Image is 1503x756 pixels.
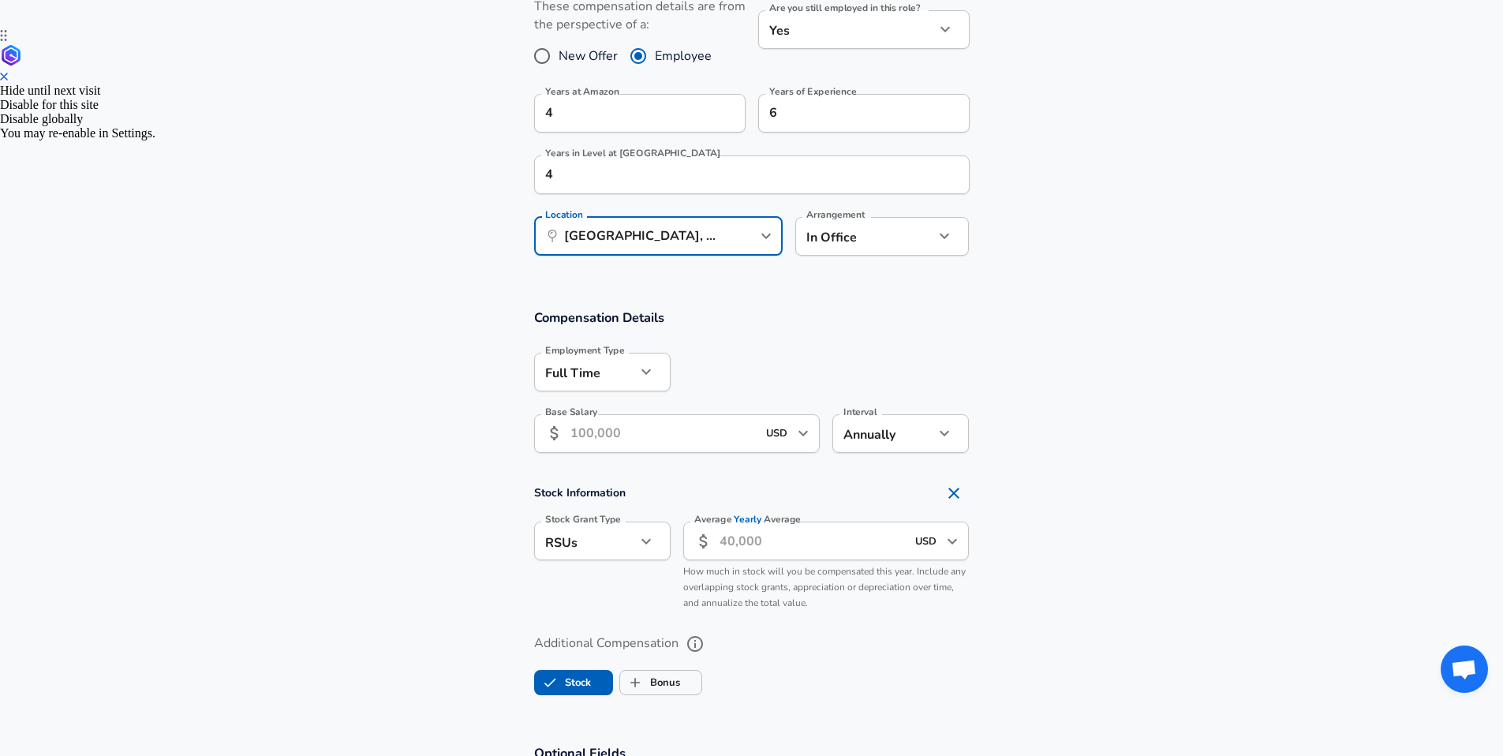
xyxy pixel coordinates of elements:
[620,668,680,698] label: Bonus
[534,155,935,194] input: 1
[761,421,793,446] input: USD
[620,668,650,698] span: Bonus
[559,47,618,65] span: New Offer
[755,225,777,247] button: Open
[795,217,911,256] div: In Office
[683,565,966,609] span: How much in stock will you be compensated this year. Include any overlapping stock grants, apprec...
[843,407,877,417] label: Interval
[534,309,970,327] h3: Compensation Details
[655,47,712,65] span: Employee
[534,670,613,695] button: StockStock
[535,668,565,698] span: Stock
[758,94,935,133] input: 7
[734,513,761,526] span: Yearly
[545,515,621,524] label: Stock Grant Type
[545,210,582,219] label: Location
[806,210,865,219] label: Arrangement
[769,87,856,96] label: Years of Experience
[769,3,920,13] label: Are you still employed in this role?
[758,10,935,49] div: Yes
[832,414,934,453] div: Annually
[941,530,963,552] button: Open
[938,477,970,509] button: Remove Section
[570,414,757,453] input: 100,000
[534,631,970,657] label: Additional Compensation
[682,631,709,657] button: help
[534,94,711,133] input: 0
[534,353,636,391] div: Full Time
[1441,646,1488,693] div: Open chat
[545,407,597,417] label: Base Salary
[545,148,721,158] label: Years in Level at [GEOGRAPHIC_DATA]
[694,515,801,524] label: Average Average
[534,522,636,560] div: RSUs
[534,477,970,509] h4: Stock Information
[545,346,625,355] label: Employment Type
[619,670,702,695] button: BonusBonus
[720,522,907,560] input: 40,000
[792,422,814,444] button: Open
[910,529,942,553] input: USD
[545,87,619,96] label: Years at Amazon
[535,668,591,698] label: Stock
